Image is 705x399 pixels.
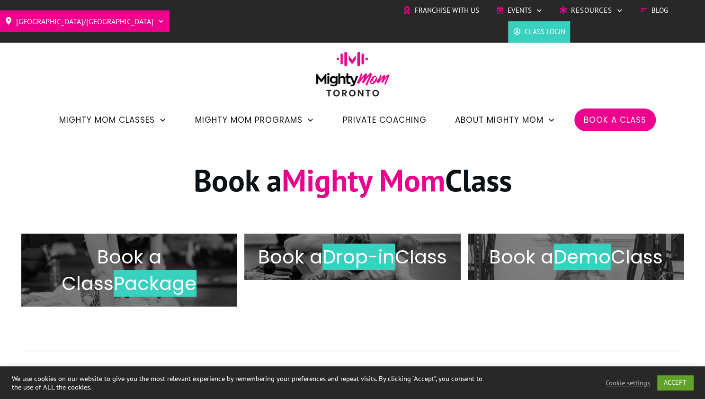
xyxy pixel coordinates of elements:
span: Mighty Mom Programs [195,112,303,128]
a: Cookie settings [606,379,650,387]
a: Resources [559,3,623,18]
a: About Mighty Mom [455,112,555,128]
span: Book a Class [62,244,161,297]
a: ACCEPT [657,375,693,390]
span: Mighty Mom Classes [59,112,155,128]
a: Mighty Mom Classes [59,112,167,128]
a: Book a Class [584,112,646,128]
span: Package [114,270,196,297]
span: Class [611,244,663,270]
a: Events [496,3,543,18]
a: Mighty Mom Programs [195,112,314,128]
span: Mighty Mom [282,160,445,200]
a: Franchise with Us [403,3,479,18]
span: Book a [489,244,553,270]
span: Franchise with Us [415,3,479,18]
img: mightymom-logo-toronto [311,52,394,103]
span: About Mighty Mom [455,112,544,128]
span: Events [508,3,532,18]
span: Blog [651,3,668,18]
span: [GEOGRAPHIC_DATA]/[GEOGRAPHIC_DATA] [16,14,153,29]
span: Class Login [525,25,565,39]
h2: Book a Class [254,244,451,270]
a: Class Login [513,25,565,39]
span: Demo [553,244,611,270]
a: Blog [640,3,668,18]
a: [GEOGRAPHIC_DATA]/[GEOGRAPHIC_DATA] [5,14,165,29]
span: Resources [571,3,612,18]
div: We use cookies on our website to give you the most relevant experience by remembering your prefer... [12,374,489,391]
a: Private Coaching [343,112,427,128]
span: Drop-in [322,244,395,270]
h1: Book a Class [22,160,684,212]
